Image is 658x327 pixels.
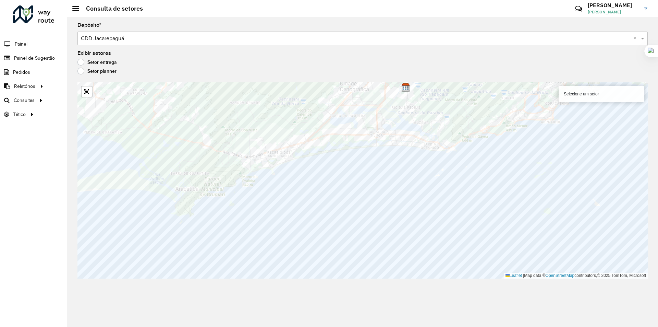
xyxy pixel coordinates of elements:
[13,69,30,76] span: Pedidos
[588,2,639,9] h3: [PERSON_NAME]
[14,83,35,90] span: Relatórios
[559,86,644,102] div: Selecione um setor
[523,273,524,278] span: |
[77,59,117,66] label: Setor entrega
[546,273,575,278] a: OpenStreetMap
[571,1,586,16] a: Contato Rápido
[14,55,55,62] span: Painel de Sugestão
[588,9,639,15] span: [PERSON_NAME]
[13,111,26,118] span: Tático
[77,21,101,29] label: Depósito
[77,49,111,57] label: Exibir setores
[633,34,639,43] span: Clear all
[505,273,522,278] a: Leaflet
[82,86,92,97] a: Abrir mapa em tela cheia
[504,273,648,279] div: Map data © contributors,© 2025 TomTom, Microsoft
[15,40,27,48] span: Painel
[14,97,35,104] span: Consultas
[77,68,117,74] label: Setor planner
[79,5,143,12] h2: Consulta de setores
